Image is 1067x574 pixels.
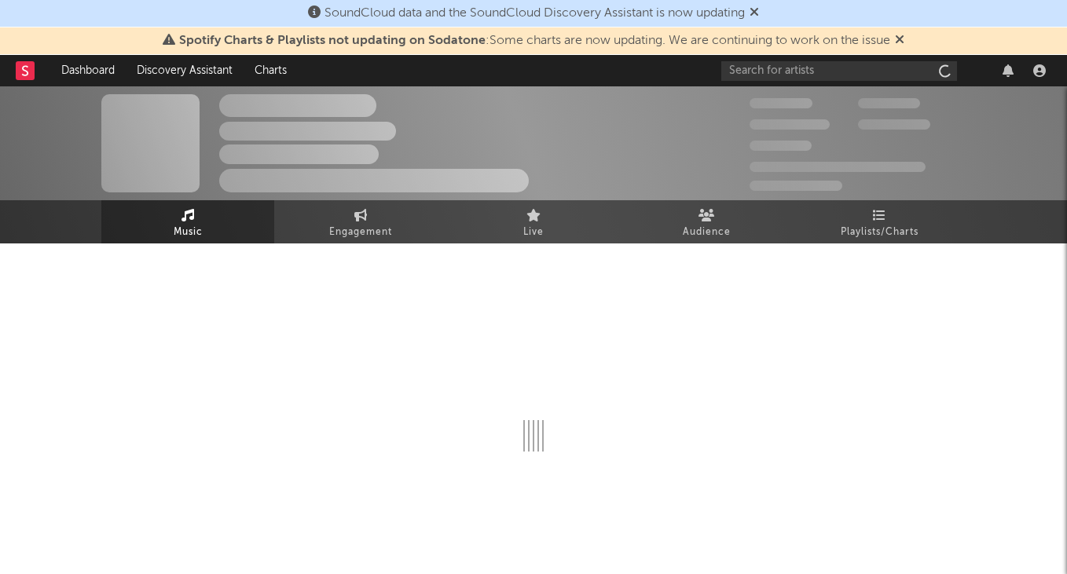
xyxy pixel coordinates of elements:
[447,200,620,243] a: Live
[895,35,904,47] span: Dismiss
[750,181,842,191] span: Jump Score: 85.0
[858,98,920,108] span: 100,000
[244,55,298,86] a: Charts
[126,55,244,86] a: Discovery Assistant
[50,55,126,86] a: Dashboard
[179,35,486,47] span: Spotify Charts & Playlists not updating on Sodatone
[523,223,544,242] span: Live
[750,7,759,20] span: Dismiss
[324,7,745,20] span: SoundCloud data and the SoundCloud Discovery Assistant is now updating
[179,35,890,47] span: : Some charts are now updating. We are continuing to work on the issue
[620,200,793,243] a: Audience
[750,119,830,130] span: 50,000,000
[101,200,274,243] a: Music
[841,223,918,242] span: Playlists/Charts
[793,200,966,243] a: Playlists/Charts
[750,141,812,151] span: 100,000
[274,200,447,243] a: Engagement
[750,162,926,172] span: 50,000,000 Monthly Listeners
[329,223,392,242] span: Engagement
[750,98,812,108] span: 300,000
[858,119,930,130] span: 1,000,000
[683,223,731,242] span: Audience
[174,223,203,242] span: Music
[721,61,957,81] input: Search for artists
